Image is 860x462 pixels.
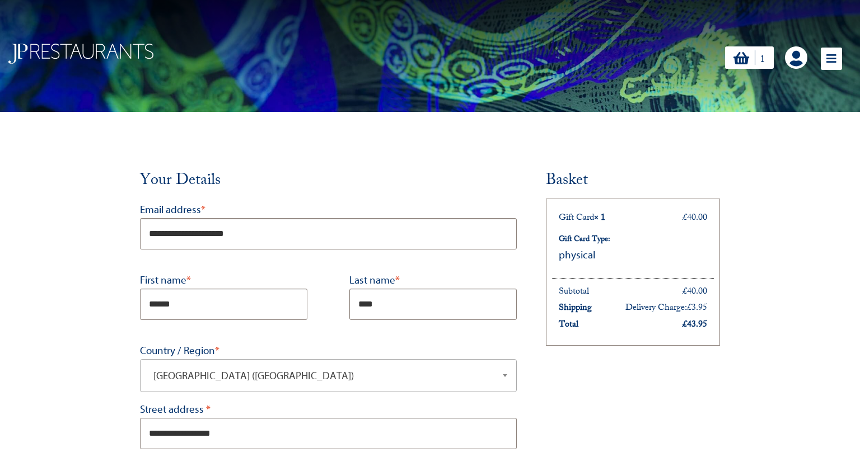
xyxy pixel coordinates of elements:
[552,210,625,272] td: Gift Card
[594,210,605,227] strong: × 1
[683,210,687,227] span: £
[140,272,307,289] label: First name
[559,247,618,263] p: physical
[760,52,765,65] span: 1
[140,171,517,193] h3: Your Details
[559,234,618,247] dt: Gift Card Type:
[546,171,720,193] h3: Basket
[140,359,517,392] span: Country / Region
[140,401,517,418] label: Street address
[552,317,605,334] th: Total
[552,300,605,317] th: Shipping
[140,342,517,359] label: Country / Region
[683,284,687,300] span: £
[683,317,707,333] bdi: 43.95
[683,210,707,227] bdi: 40.00
[683,284,707,300] bdi: 40.00
[725,46,774,69] a: 1
[625,300,707,317] label: Delivery Charge:
[349,272,517,289] label: Last name
[687,300,691,317] span: £
[149,368,508,384] span: United Kingdom (UK)
[687,300,707,317] bdi: 3.95
[683,317,687,333] span: £
[8,44,153,64] img: logo-final-from-website.png
[140,201,517,218] label: Email address
[552,284,605,301] th: Subtotal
